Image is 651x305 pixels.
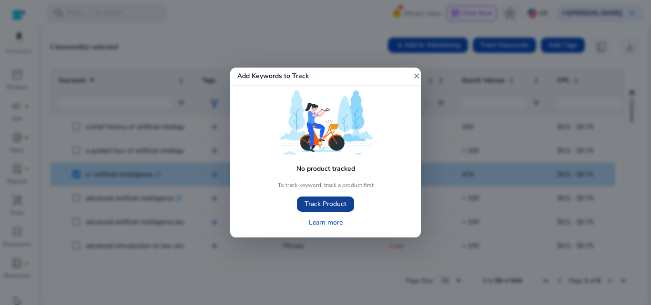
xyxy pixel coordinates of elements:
h5: No product tracked [289,158,362,178]
span: Learn more [309,217,343,227]
button: Track Product [297,197,354,212]
h5: Add Keywords to Track [230,68,325,85]
a: Learn more [305,215,346,230]
p: To track keyword, track a product first [278,181,374,189]
img: cycle.svg [278,90,373,155]
mat-icon: close [412,72,421,80]
span: Track Product [305,199,346,209]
